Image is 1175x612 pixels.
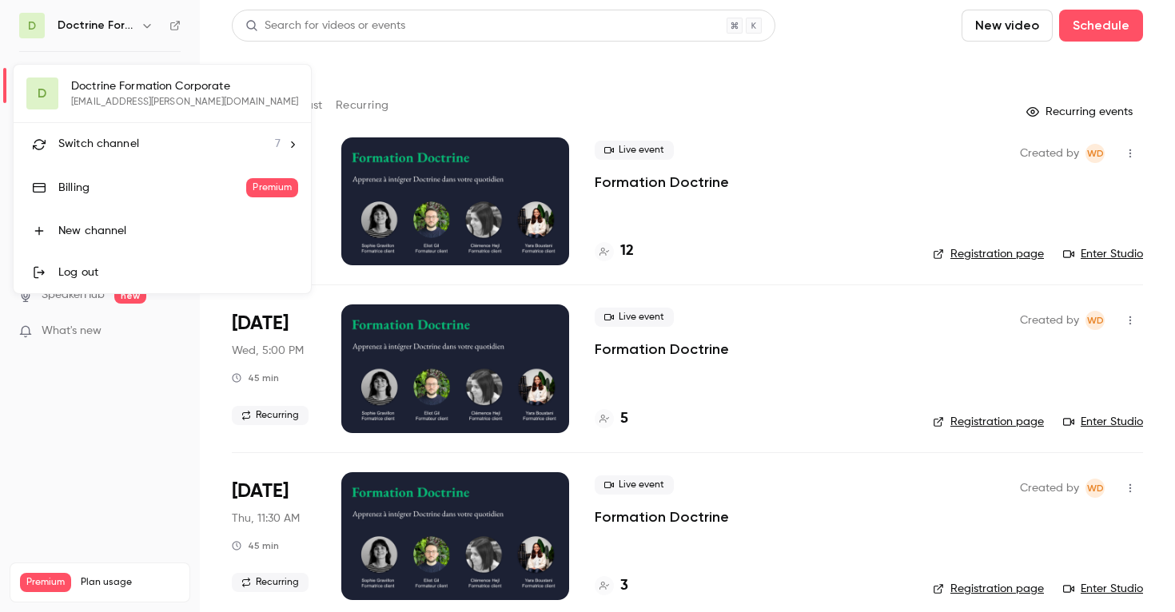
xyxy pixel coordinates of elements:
div: Log out [58,264,298,280]
span: Premium [246,178,298,197]
span: Switch channel [58,136,139,153]
span: 7 [275,136,281,153]
div: New channel [58,223,298,239]
div: Billing [58,180,246,196]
